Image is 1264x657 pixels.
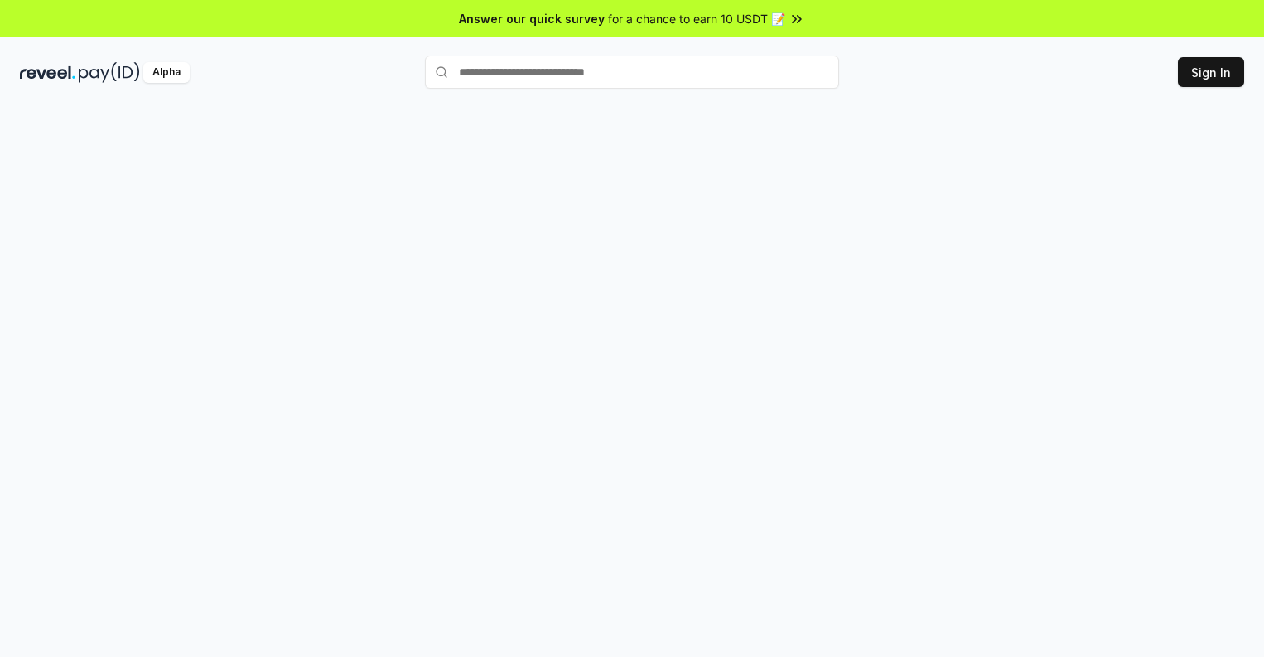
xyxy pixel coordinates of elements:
[143,62,190,83] div: Alpha
[608,10,785,27] span: for a chance to earn 10 USDT 📝
[20,62,75,83] img: reveel_dark
[459,10,605,27] span: Answer our quick survey
[79,62,140,83] img: pay_id
[1178,57,1244,87] button: Sign In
